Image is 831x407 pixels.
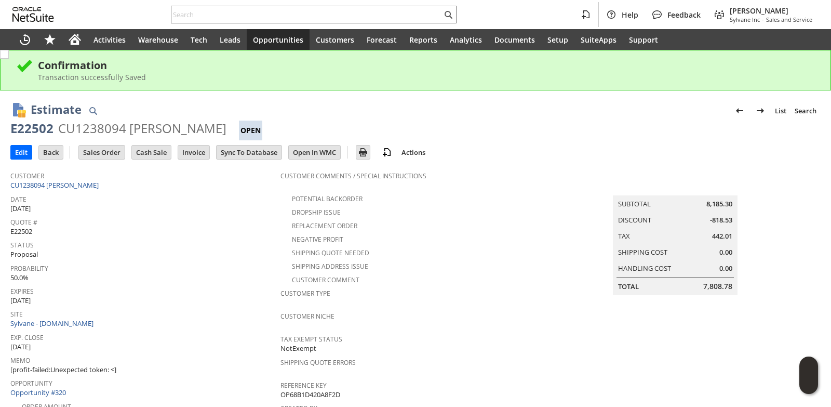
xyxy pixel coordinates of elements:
a: Customers [310,29,360,50]
a: List [771,102,790,119]
a: Tax Exempt Status [280,335,342,344]
span: [DATE] [10,296,31,306]
span: -818.53 [710,215,732,225]
span: [DATE] [10,342,31,352]
span: Opportunities [253,35,303,45]
a: Probability [10,264,48,273]
span: Feedback [667,10,701,20]
span: OP68B1D420A8F2D [280,390,340,400]
svg: Home [69,33,81,46]
a: CU1238094 [PERSON_NAME] [10,180,101,190]
caption: Summary [613,179,738,195]
span: Tech [191,35,207,45]
a: Customer Comment [292,275,359,284]
span: Forecast [367,35,397,45]
a: Opportunity [10,379,52,388]
span: Documents [494,35,535,45]
a: Dropship Issue [292,208,341,217]
input: Search [171,8,442,21]
a: Support [623,29,664,50]
span: [profit-failed:Unexpected token: <] [10,365,116,375]
a: Activities [87,29,132,50]
img: Next [754,104,767,117]
a: Memo [10,356,30,365]
span: Leads [220,35,240,45]
a: Customer Niche [280,312,334,321]
img: Quick Find [87,104,99,117]
a: SuiteApps [574,29,623,50]
span: Proposal [10,250,38,259]
span: Analytics [450,35,482,45]
h1: Estimate [31,101,82,118]
a: Sylvane - [DOMAIN_NAME] [10,319,96,328]
span: SuiteApps [581,35,616,45]
a: Date [10,195,26,204]
a: Quote # [10,218,37,227]
span: E22502 [10,227,32,237]
div: Confirmation [38,58,815,72]
div: CU1238094 [PERSON_NAME] [58,120,226,137]
span: Customers [316,35,354,45]
div: E22502 [10,120,53,137]
a: Warehouse [132,29,184,50]
input: Print [356,146,370,159]
a: Home [62,29,87,50]
div: Transaction successfully Saved [38,72,815,82]
a: Actions [397,148,430,157]
span: [PERSON_NAME] [730,6,812,16]
input: Sync To Database [217,146,282,159]
a: Tech [184,29,213,50]
span: NotExempt [280,344,316,353]
span: Setup [547,35,568,45]
div: Shortcuts [37,29,62,50]
span: Reports [409,35,437,45]
a: Replacement Order [292,221,357,230]
img: Previous [733,104,746,117]
div: Open [239,121,262,140]
a: Customer [10,172,44,180]
span: 0.00 [719,264,732,273]
iframe: Click here to launch Oracle Guided Learning Help Panel [799,357,818,394]
span: Help [622,10,638,20]
a: Opportunities [247,29,310,50]
a: Tax [618,231,630,241]
span: Sylvane Inc [730,16,760,23]
a: Opportunity #320 [10,388,69,397]
a: Negative Profit [292,235,343,244]
img: Print [357,146,369,159]
a: Reports [403,29,444,50]
span: 442.01 [712,231,732,241]
a: Shipping Quote Needed [292,248,369,257]
input: Sales Order [79,146,125,159]
a: Search [790,102,821,119]
input: Cash Sale [132,146,171,159]
img: add-record.svg [381,146,393,159]
a: Subtotal [618,199,651,208]
a: Potential Backorder [292,194,363,203]
svg: logo [12,7,54,22]
span: [DATE] [10,204,31,214]
a: Discount [618,215,651,225]
a: Shipping Quote Errors [280,358,356,367]
a: Expires [10,287,34,296]
span: 50.0% [10,273,29,283]
span: 8,185.30 [706,199,732,209]
a: Customer Type [280,289,330,298]
a: Exp. Close [10,333,44,342]
span: Support [629,35,658,45]
a: Customer Comments / Special Instructions [280,172,426,180]
a: Shipping Cost [618,247,667,257]
a: Setup [541,29,574,50]
span: 7,808.78 [703,281,732,292]
span: Oracle Guided Learning Widget. To move around, please hold and drag [799,376,818,395]
span: - [762,16,764,23]
a: Shipping Address Issue [292,262,368,271]
span: Sales and Service [766,16,812,23]
a: Total [618,282,639,291]
svg: Shortcuts [44,33,56,46]
a: Leads [213,29,247,50]
svg: Recent Records [19,33,31,46]
a: Handling Cost [618,264,671,273]
a: Forecast [360,29,403,50]
span: Warehouse [138,35,178,45]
